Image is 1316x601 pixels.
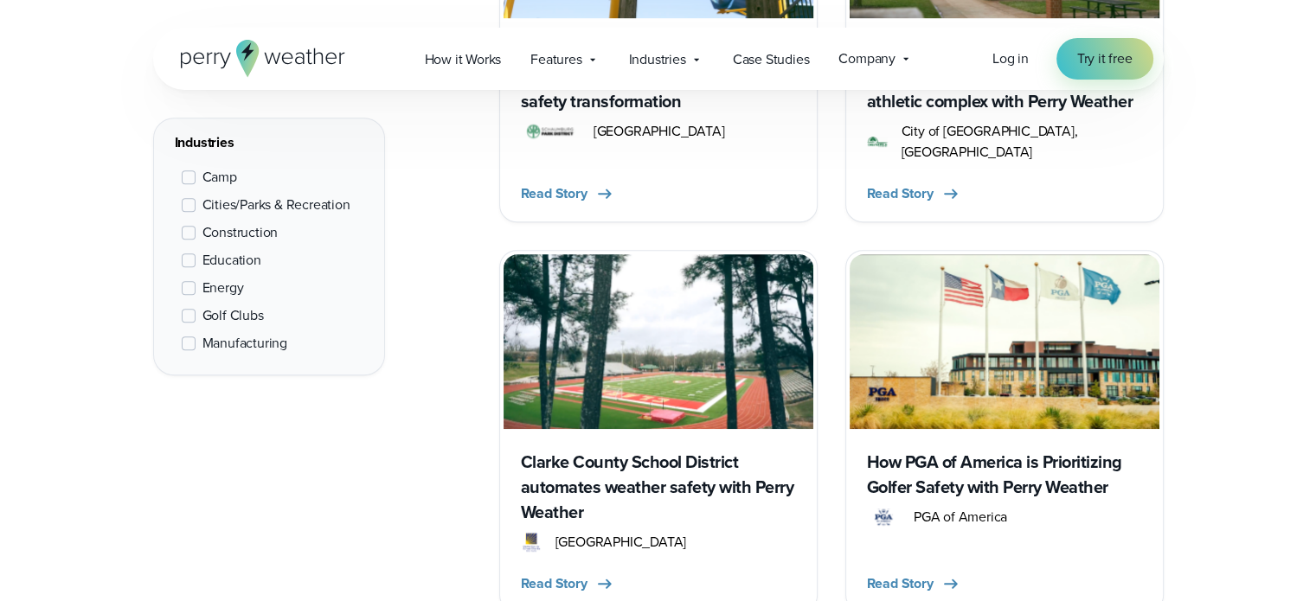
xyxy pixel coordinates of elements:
span: Log in [992,48,1029,68]
span: Read Story [521,573,587,594]
span: Company [838,48,896,69]
span: Golf Clubs [202,305,264,326]
img: Chesterfield MO Logo [867,131,888,152]
button: Read Story [521,573,615,594]
span: Read Story [867,183,934,204]
span: Read Story [867,573,934,594]
span: Industries [629,49,686,70]
a: Case Studies [718,42,825,77]
h3: Clarke County School District automates weather safety with Perry Weather [521,450,796,525]
span: How it Works [425,49,502,70]
span: Camp [202,167,237,188]
span: [GEOGRAPHIC_DATA] [555,532,687,553]
button: Read Story [867,183,961,204]
span: Case Studies [733,49,810,70]
img: PGA.svg [867,507,900,527]
img: Schaumburg-Park-District-1.svg [521,121,580,142]
span: Construction [202,222,279,243]
span: [GEOGRAPHIC_DATA] [594,121,725,142]
img: PGA of America [850,254,1159,428]
img: Clarke County Schools Logo Color [521,532,542,553]
button: Read Story [521,183,615,204]
button: Read Story [867,573,961,594]
img: Clarke County Schools Featured Image [504,254,813,428]
span: Energy [202,278,244,298]
h3: How PGA of America is Prioritizing Golfer Safety with Perry Weather [867,450,1142,500]
span: PGA of America [914,507,1007,527]
span: Education [202,250,261,271]
span: Features [530,49,581,70]
a: Try it free [1056,38,1153,80]
div: Industries [175,132,363,153]
span: City of [GEOGRAPHIC_DATA], [GEOGRAPHIC_DATA] [902,121,1142,163]
span: Manufacturing [202,333,287,354]
span: Try it free [1077,48,1133,69]
span: Read Story [521,183,587,204]
a: How it Works [410,42,517,77]
span: Cities/Parks & Recreation [202,195,350,215]
a: Log in [992,48,1029,69]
